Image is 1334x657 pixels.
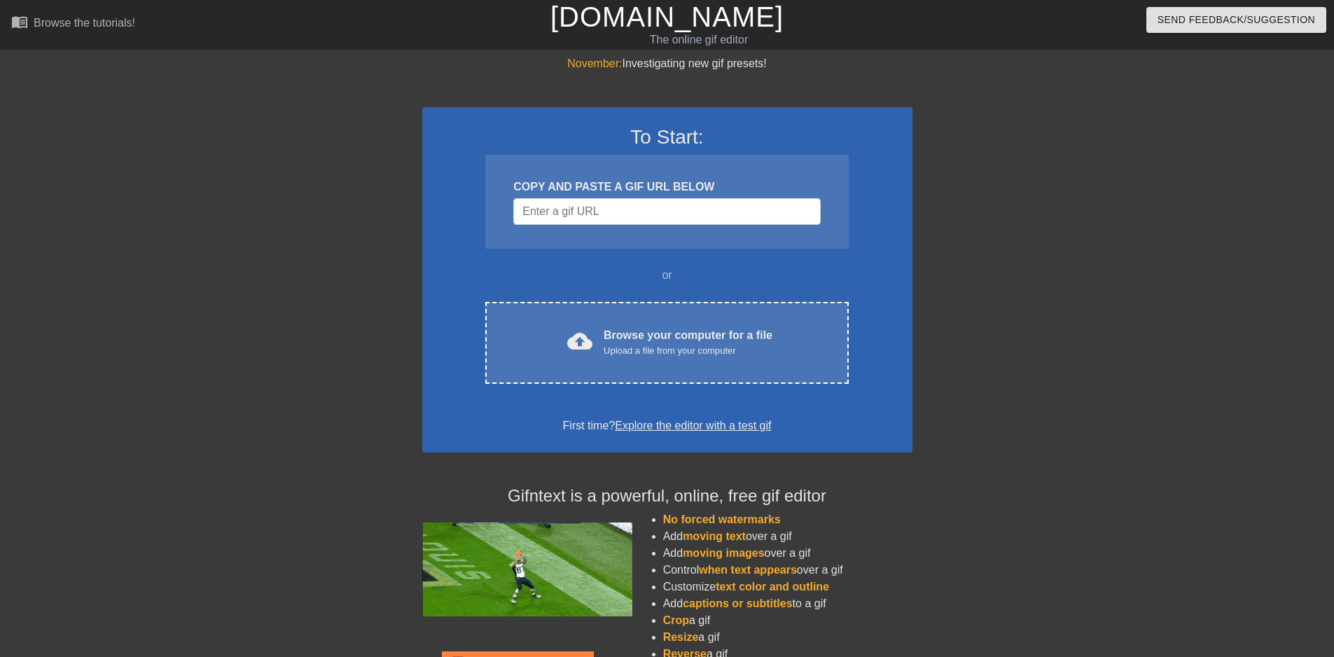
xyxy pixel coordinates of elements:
[604,344,772,358] div: Upload a file from your computer
[440,125,894,149] h3: To Start:
[452,32,946,48] div: The online gif editor
[683,597,792,609] span: captions or subtitles
[513,198,820,225] input: Username
[11,13,28,30] span: menu_book
[663,612,912,629] li: a gif
[683,547,764,559] span: moving images
[663,614,689,626] span: Crop
[422,486,912,506] h4: Gifntext is a powerful, online, free gif editor
[604,327,772,358] div: Browse your computer for a file
[683,530,746,542] span: moving text
[11,13,135,35] a: Browse the tutorials!
[440,417,894,434] div: First time?
[663,629,912,646] li: a gif
[663,595,912,612] li: Add to a gif
[615,420,771,431] a: Explore the editor with a test gif
[663,579,912,595] li: Customize
[459,267,876,284] div: or
[699,564,797,576] span: when text appears
[567,328,592,354] span: cloud_upload
[1158,11,1315,29] span: Send Feedback/Suggestion
[716,581,829,593] span: text color and outline
[663,631,699,643] span: Resize
[663,545,912,562] li: Add over a gif
[513,179,820,195] div: COPY AND PASTE A GIF URL BELOW
[1146,7,1326,33] button: Send Feedback/Suggestion
[34,17,135,29] div: Browse the tutorials!
[567,57,622,69] span: November:
[550,1,784,32] a: [DOMAIN_NAME]
[663,528,912,545] li: Add over a gif
[663,562,912,579] li: Control over a gif
[663,513,781,525] span: No forced watermarks
[422,523,632,616] img: football_small.gif
[422,55,912,72] div: Investigating new gif presets!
